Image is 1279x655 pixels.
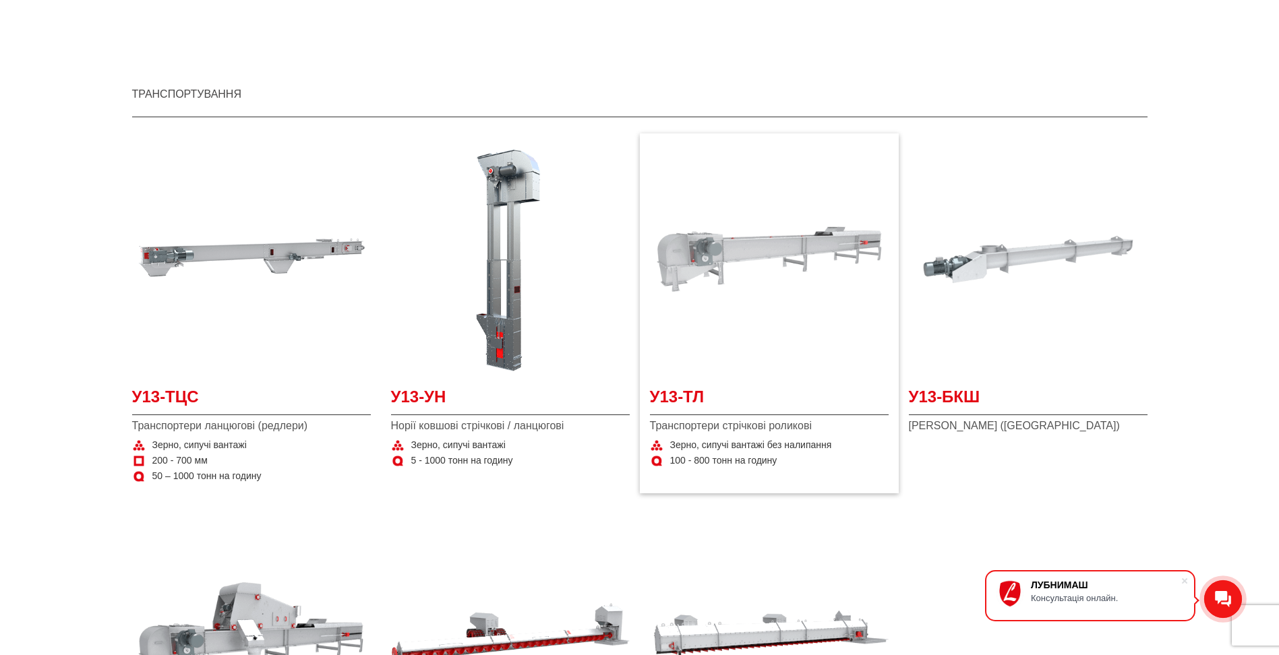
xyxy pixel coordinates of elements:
[132,88,241,100] a: Транспортування
[670,439,832,452] span: Зерно, сипучі вантажі без налипання
[391,140,630,379] a: Детальніше У13-УН
[391,418,630,433] span: Норії ковшові стрічкові / ланцюгові
[670,454,777,468] span: 100 - 800 тонн на годину
[132,418,371,433] span: Транспортери ланцюгові (редлери)
[650,418,889,433] span: Транспортери стрічкові роликові
[1031,593,1181,603] div: Консультація онлайн.
[132,385,371,416] a: У13-ТЦС
[650,140,889,379] a: Детальніше У13-ТЛ
[132,140,371,379] a: Детальніше У13-ТЦС
[391,385,630,416] a: У13-УН
[909,140,1148,379] a: Детальніше У13-БКШ
[650,385,889,416] a: У13-ТЛ
[411,454,513,468] span: 5 - 1000 тонн на годину
[411,439,506,452] span: Зерно, сипучі вантажі
[909,385,1148,416] a: У13-БКШ
[152,470,262,483] span: 50 – 1000 тонн на годину
[152,439,247,452] span: Зерно, сипучі вантажі
[909,418,1148,433] span: [PERSON_NAME] ([GEOGRAPHIC_DATA])
[1031,580,1181,590] div: ЛУБНИМАШ
[152,454,208,468] span: 200 - 700 мм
